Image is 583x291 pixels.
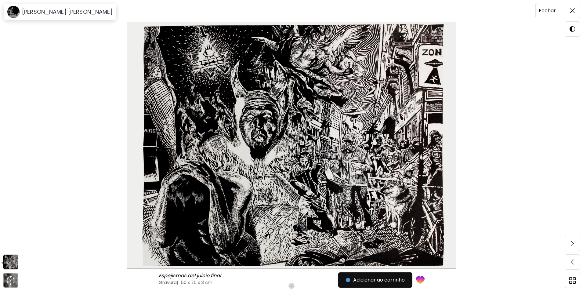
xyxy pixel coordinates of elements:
h6: Fechar [539,7,556,15]
h6: Espejismos del juicio final [159,273,223,279]
img: favorites [416,275,425,285]
div: animation [6,275,16,285]
span: Adicionar ao carrinho [346,276,405,284]
button: favorites [412,272,428,288]
button: Adicionar ao carrinho [338,272,412,288]
h4: Gravura | 50 x 70 x 3 cm [159,279,360,286]
h6: [PERSON_NAME] [PERSON_NAME] [22,8,113,16]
